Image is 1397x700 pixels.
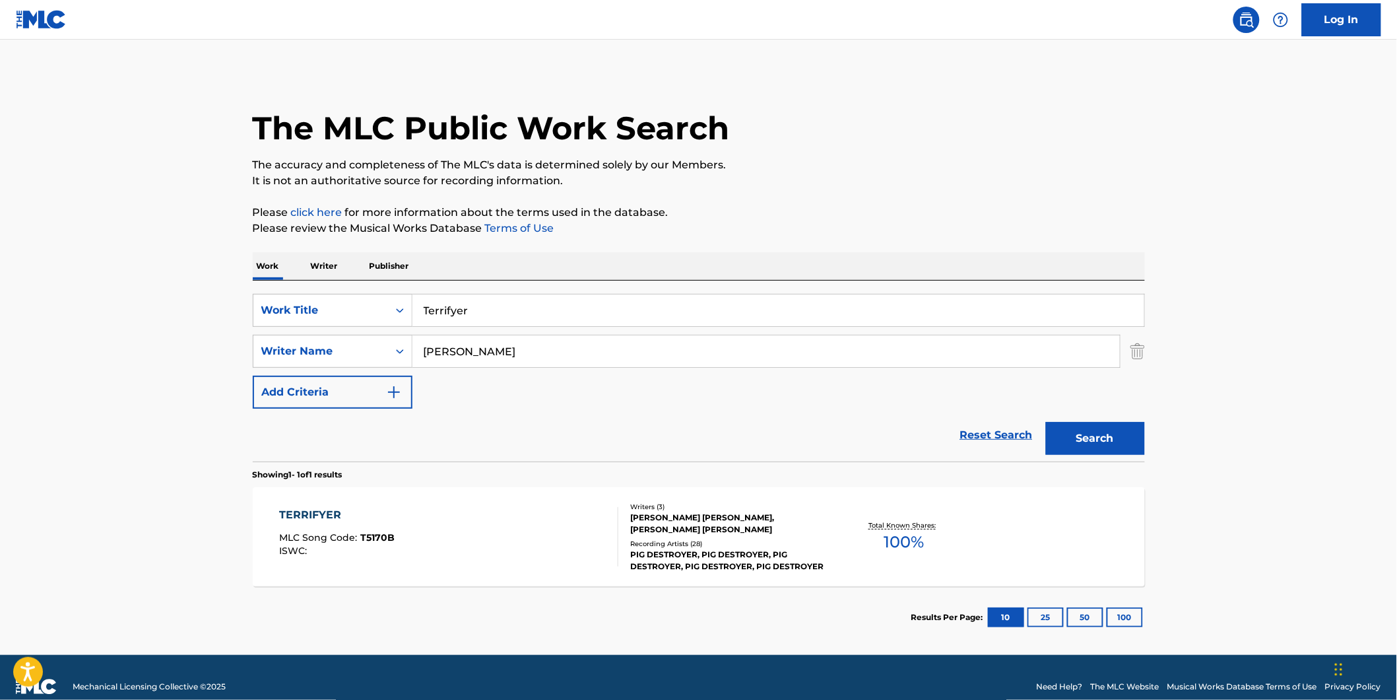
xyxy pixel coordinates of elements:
[73,681,226,693] span: Mechanical Licensing Collective © 2025
[1302,3,1381,36] a: Log In
[261,343,380,359] div: Writer Name
[1325,681,1381,693] a: Privacy Policy
[1239,12,1254,28] img: search
[1268,7,1294,33] div: Help
[253,294,1145,462] form: Search Form
[631,502,830,512] div: Writers ( 3 )
[279,545,310,557] span: ISWC :
[911,612,987,623] p: Results Per Page:
[954,421,1039,450] a: Reset Search
[291,206,342,219] a: click here
[279,507,395,523] div: TERRIFYER
[253,157,1145,173] p: The accuracy and completeness of The MLC's data is determined solely by our Members.
[631,549,830,573] div: PIG DESTROYER, PIG DESTROYER, PIG DESTROYER, PIG DESTROYER, PIG DESTROYER
[261,302,380,318] div: Work Title
[366,252,413,280] p: Publisher
[1027,608,1064,627] button: 25
[1046,422,1145,455] button: Search
[1335,650,1343,689] div: Drag
[1167,681,1317,693] a: Musical Works Database Terms of Use
[16,679,57,695] img: logo
[1067,608,1103,627] button: 50
[1130,335,1145,368] img: Delete Criterion
[869,520,940,530] p: Total Known Shares:
[253,487,1145,586] a: TERRIFYERMLC Song Code:T5170BISWC:Writers (3)[PERSON_NAME] [PERSON_NAME], [PERSON_NAME] [PERSON_N...
[1107,608,1143,627] button: 100
[1037,681,1083,693] a: Need Help?
[631,539,830,549] div: Recording Artists ( 28 )
[253,173,1145,189] p: It is not an authoritative source for recording information.
[1273,12,1289,28] img: help
[360,532,395,543] span: T5170B
[386,384,402,400] img: 9d2ae6d4665cec9f34b9.svg
[482,222,554,234] a: Terms of Use
[253,205,1145,221] p: Please for more information about the terms used in the database.
[1331,637,1397,700] iframe: Chat Widget
[884,530,925,554] span: 100 %
[253,252,283,280] p: Work
[253,221,1145,236] p: Please review the Musical Works Database
[1091,681,1159,693] a: The MLC Website
[253,376,412,409] button: Add Criteria
[988,608,1024,627] button: 10
[253,108,730,148] h1: The MLC Public Work Search
[1233,7,1260,33] a: Public Search
[307,252,342,280] p: Writer
[16,10,67,29] img: MLC Logo
[631,512,830,536] div: [PERSON_NAME] [PERSON_NAME], [PERSON_NAME] [PERSON_NAME]
[253,469,342,481] p: Showing 1 - 1 of 1 results
[279,532,360,543] span: MLC Song Code :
